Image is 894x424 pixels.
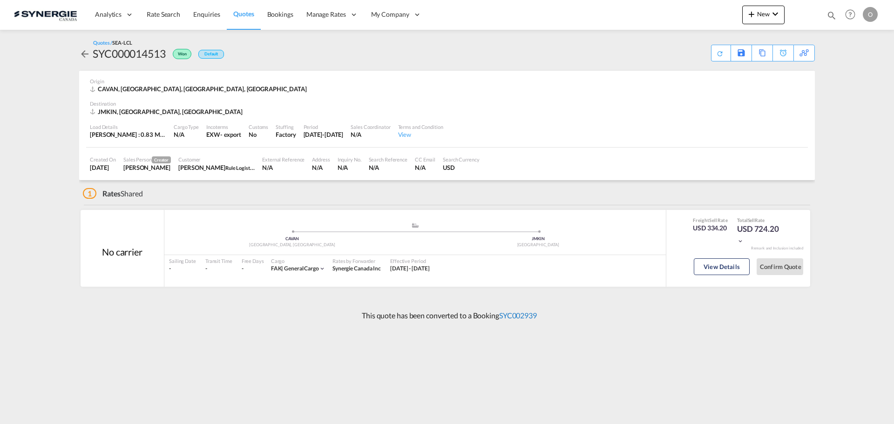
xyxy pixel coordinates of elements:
md-icon: icon-chevron-down [770,8,781,20]
div: JMKIN [415,236,662,242]
span: CAVAN, [GEOGRAPHIC_DATA], [GEOGRAPHIC_DATA], [GEOGRAPHIC_DATA] [98,85,307,93]
div: Rates by Forwarder [332,257,381,264]
button: Confirm Quote [757,258,803,275]
md-icon: assets/icons/custom/ship-fill.svg [410,223,421,228]
div: Sailing Date [169,257,196,264]
span: Creator [152,156,171,163]
div: USD 724.20 [737,223,784,246]
div: general cargo [271,265,319,273]
div: icon-arrow-left [79,46,93,61]
span: Manage Rates [306,10,346,19]
div: [PERSON_NAME] : 0.83 MT | Volumetric Wt : 1.06 CBM | Chargeable Wt : 1.06 W/M [90,130,166,139]
div: Destination [90,100,804,107]
div: [GEOGRAPHIC_DATA], [GEOGRAPHIC_DATA] [169,242,415,248]
span: Sell [709,217,717,223]
div: EXW [206,130,220,139]
div: No carrier [102,245,142,258]
div: Search Reference [369,156,407,163]
div: JMKIN, Kingston, Americas [90,108,245,116]
div: SYC000014513 [93,46,166,61]
div: O [863,7,878,22]
div: - [205,265,232,273]
div: Sales Coordinator [351,123,390,130]
div: 03 Sep 2025 - 14 Sep 2025 [390,265,430,273]
div: Period [304,123,344,130]
span: FAK [271,265,284,272]
img: 1f56c880d42311ef80fc7dca854c8e59.png [14,4,77,25]
div: N/A [415,163,435,172]
md-icon: icon-refresh [716,49,725,58]
div: No [249,130,268,139]
div: Address [312,156,330,163]
div: Terms and Condition [398,123,443,130]
div: Incoterms [206,123,241,130]
span: New [746,10,781,18]
md-icon: icon-chevron-down [319,265,325,272]
div: 14 Sep 2025 [304,130,344,139]
div: Origin [90,78,804,85]
button: icon-plus 400-fgNewicon-chevron-down [742,6,785,24]
div: CAVAN, Vancouver, BC, Americas [90,85,309,93]
div: Inquiry No. [338,156,361,163]
div: N/A [351,130,390,139]
span: Quotes [233,10,254,18]
md-icon: icon-magnify [826,10,837,20]
div: Transit Time [205,257,232,264]
div: External Reference [262,156,305,163]
div: Shared [83,188,143,199]
div: N/A [369,163,407,172]
div: Save As Template [731,45,752,61]
span: Rule Logistics [225,164,256,171]
div: Sales Person [123,156,171,163]
div: N/A [174,130,199,139]
span: 1 [83,188,96,199]
div: Cargo [271,257,325,264]
div: USD 334.20 [693,223,728,233]
div: [GEOGRAPHIC_DATA] [415,242,662,248]
span: Synergie Canada Inc [332,265,381,272]
div: Cargo Type [174,123,199,130]
div: 3 Sep 2025 [90,163,116,172]
div: Synergie Canada Inc [332,265,381,273]
div: - export [220,130,241,139]
div: Customs [249,123,268,130]
span: My Company [371,10,409,19]
div: Customer [178,156,255,163]
div: - [242,265,244,273]
span: Analytics [95,10,122,19]
div: View [398,130,443,139]
span: Rates [102,189,121,198]
div: CC Email [415,156,435,163]
div: Effective Period [390,257,430,264]
div: Help [842,7,863,23]
div: Created On [90,156,116,163]
div: Total Rate [737,217,784,223]
span: Sell [748,217,755,223]
md-icon: icon-plus 400-fg [746,8,757,20]
div: Stuffing [276,123,296,130]
md-icon: icon-chevron-down [737,238,744,244]
div: Default [198,50,224,59]
div: Quotes /SEA-LCL [93,39,132,46]
div: CAVAN [169,236,415,242]
span: | [281,265,283,272]
span: SEA-LCL [112,40,132,46]
span: Help [842,7,858,22]
div: N/A [312,163,330,172]
div: Freight Rate [693,217,728,223]
md-icon: icon-arrow-left [79,48,90,60]
div: Remark and Inclusion included [744,246,810,251]
div: Free Days [242,257,264,264]
span: [DATE] - [DATE] [390,265,430,272]
div: icon-magnify [826,10,837,24]
span: Won [178,51,189,60]
div: Won [166,46,194,61]
div: USD [443,163,480,172]
div: Load Details [90,123,166,130]
a: SYC002939 [499,311,537,320]
p: This quote has been converted to a Booking [357,310,537,321]
button: View Details [694,258,750,275]
div: - [169,265,196,273]
span: Bookings [267,10,293,18]
span: Rate Search [147,10,180,18]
